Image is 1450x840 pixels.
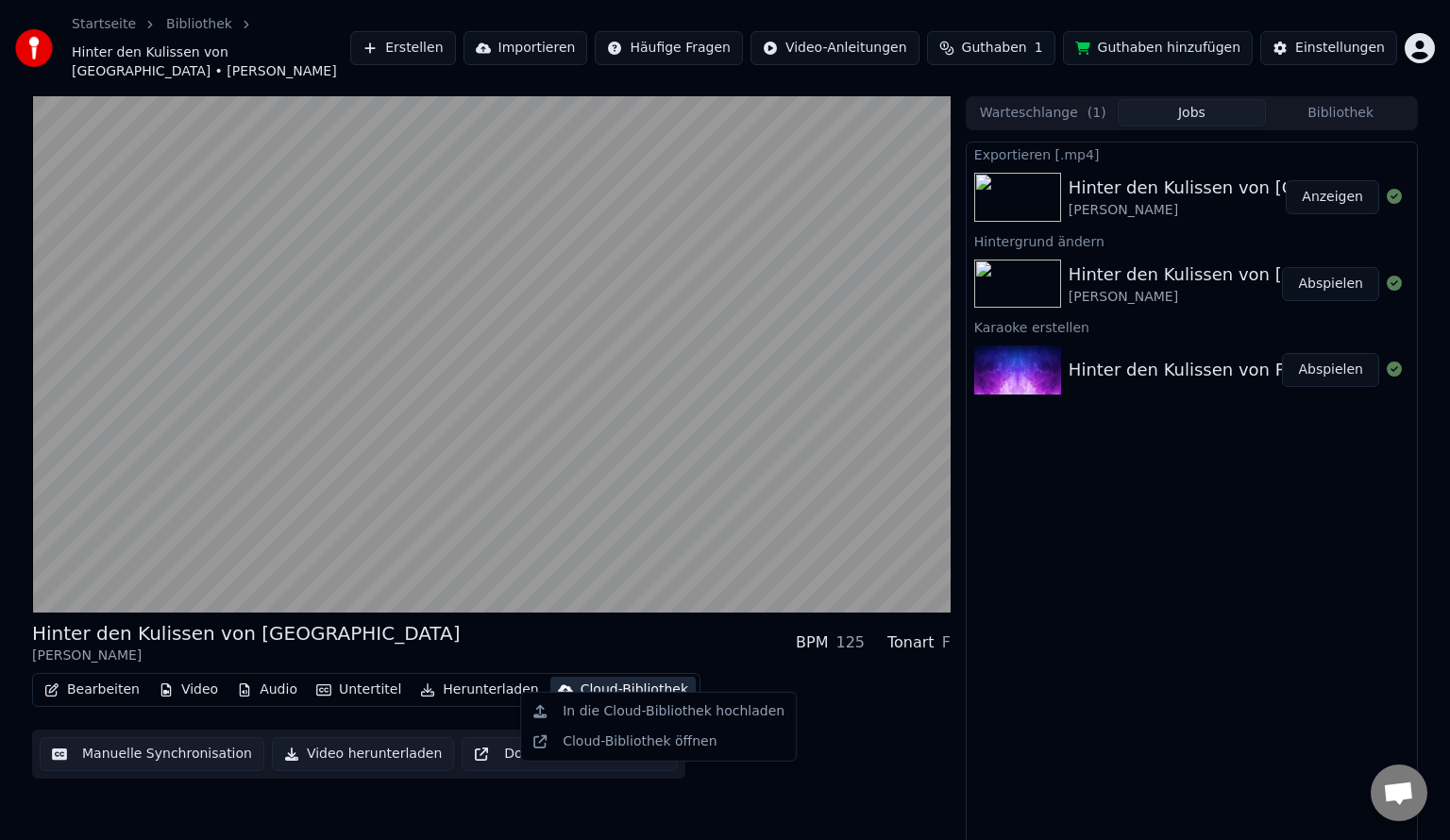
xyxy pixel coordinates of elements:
div: 125 [835,631,865,654]
div: [PERSON_NAME] [32,647,460,665]
button: Einstellungen [1260,31,1397,65]
button: Doppelbildschirm öffnen [462,737,678,771]
button: Importieren [464,31,588,65]
button: Herunterladen [413,677,546,703]
div: Chat öffnen [1371,764,1427,821]
div: Hinter den Kulissen von [GEOGRAPHIC_DATA] [32,620,460,647]
div: Hintergrund ändern [967,229,1417,252]
button: Video herunterladen [272,737,454,771]
div: In die Cloud-Bibliothek hochladen [563,702,784,721]
button: Jobs [1118,99,1267,126]
button: Manuelle Synchronisation [40,737,264,771]
button: Audio [229,677,305,703]
button: Guthaben hinzufügen [1063,31,1254,65]
div: F [942,631,951,654]
button: Bibliothek [1266,99,1415,126]
div: Karaoke erstellen [967,315,1417,338]
button: Video-Anleitungen [750,31,919,65]
button: Bearbeiten [37,677,147,703]
div: BPM [796,631,828,654]
a: Bibliothek [166,15,232,34]
button: Anzeigen [1286,180,1379,214]
div: Einstellungen [1295,39,1385,58]
button: Warteschlange [969,99,1118,126]
span: Guthaben [962,39,1027,58]
button: Erstellen [350,31,455,65]
div: Cloud-Bibliothek öffnen [563,732,717,751]
a: Startseite [72,15,136,34]
button: Häufige Fragen [595,31,743,65]
button: Abspielen [1282,267,1379,301]
button: Video [151,677,226,703]
button: Untertitel [309,677,409,703]
button: Abspielen [1282,353,1379,387]
span: ( 1 ) [1087,104,1106,123]
div: Tonart [887,631,935,654]
div: Exportieren [.mp4] [967,143,1417,165]
nav: breadcrumb [72,15,350,81]
button: Guthaben1 [927,31,1055,65]
span: Hinter den Kulissen von [GEOGRAPHIC_DATA] • [PERSON_NAME] [72,43,350,81]
span: 1 [1035,39,1043,58]
div: Cloud-Bibliothek [581,680,688,699]
img: youka [15,29,53,67]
